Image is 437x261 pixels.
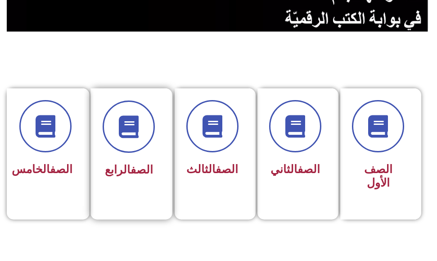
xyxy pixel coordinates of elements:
span: الرابع [105,163,153,176]
a: الصف [131,163,153,176]
a: الصف [50,163,72,176]
a: الصف [297,163,320,176]
a: الصف [216,163,238,176]
span: الخامس [12,163,72,176]
span: الثالث [186,163,238,176]
span: الصف الأول [364,163,392,189]
span: الثاني [270,163,320,176]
